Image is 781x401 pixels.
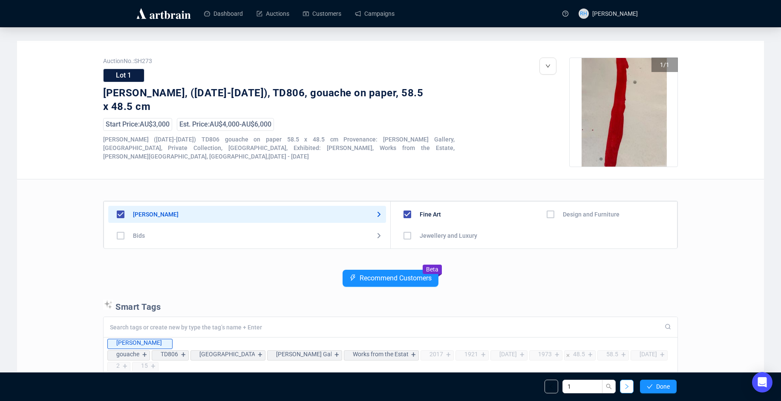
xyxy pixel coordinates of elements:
[592,10,638,17] span: [PERSON_NAME]
[640,380,677,393] button: Done
[103,118,172,131] div: Start Price: AU$3,000
[343,270,438,287] button: Recommend Customers
[570,58,678,167] img: 1_1.jpg
[135,7,192,20] img: logo
[658,351,667,359] div: +
[444,351,453,359] div: +
[562,11,568,17] span: question-circle
[563,211,620,218] div: Design and Furniture
[177,118,274,131] div: Est. Price: AU$4,000 - AU$6,000
[103,58,455,64] span: Auction No.: SH273
[647,384,653,389] span: check
[573,351,585,358] div: 48.5
[133,232,145,239] div: Bids
[666,61,669,68] span: 1
[332,351,342,359] div: +
[499,351,517,358] div: [DATE]
[141,362,148,369] div: 15
[663,61,666,68] span: /
[606,351,618,358] div: 58.5
[303,3,341,25] a: Customers
[121,362,130,371] div: +
[353,351,408,358] div: Works from the Estate
[656,383,670,390] span: Done
[103,136,455,160] span: [PERSON_NAME] ([DATE]-[DATE]) TD806 gouache on paper 58.5 x 48.5 cm Provenance: [PERSON_NAME] Gal...
[256,351,265,359] div: +
[464,351,478,358] div: 1921
[538,351,552,358] div: 1973
[149,362,158,371] div: +
[103,87,429,114] div: [PERSON_NAME], ([DATE]-[DATE]), TD806, gouache on paper, 58.5 x 48.5 cm
[103,300,678,312] p: Smart Tags
[133,211,179,218] div: [PERSON_NAME]
[660,61,663,68] span: 1
[752,372,772,392] div: Open Intercom Messenger
[110,323,660,331] input: Search tags or create new by type the tag’s name + Enter
[479,351,488,359] div: +
[420,232,477,239] div: Jewellery and Luxury
[409,351,418,359] div: +
[116,339,162,346] div: [PERSON_NAME]
[355,3,395,25] a: Campaigns
[256,3,289,25] a: Auctions
[116,351,139,358] div: gouache
[619,351,628,359] div: +
[429,351,443,358] div: 2017
[161,351,178,358] div: TD806
[545,63,550,69] span: down
[199,351,255,358] div: [GEOGRAPHIC_DATA]
[420,211,441,218] div: Fine Art
[116,362,120,369] div: 2
[103,69,144,82] div: Lot 1
[349,274,356,281] span: thunderbolt
[562,380,602,393] input: Lot Number
[580,9,587,18] span: RH
[586,351,595,359] div: +
[606,384,612,389] span: search
[553,351,562,359] div: +
[276,351,331,358] div: [PERSON_NAME] Gallery
[640,351,657,358] div: [DATE]
[204,3,243,25] a: Dashboard
[570,58,678,167] div: Go to Slide 1
[624,384,630,389] span: right
[360,274,432,282] span: Recommend Customers
[426,266,438,273] span: Beta
[518,351,527,359] div: +
[140,351,150,359] div: +
[179,351,188,359] div: +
